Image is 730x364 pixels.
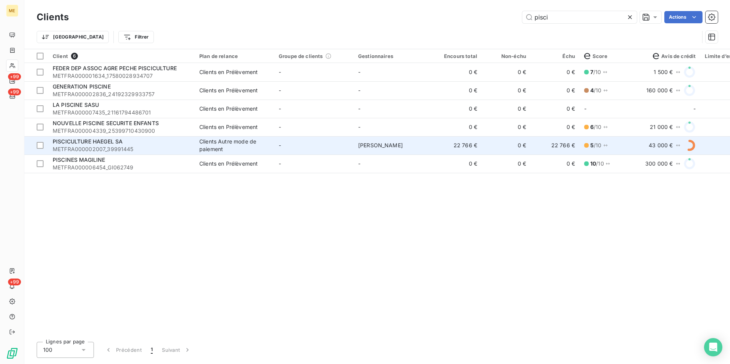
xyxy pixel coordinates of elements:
[433,118,482,136] td: 0 €
[486,53,526,59] div: Non-échu
[199,160,258,168] div: Clients en Prélèvement
[53,145,190,153] span: METFRA000002007_39991445
[358,124,360,130] span: -
[531,155,580,173] td: 0 €
[590,69,593,75] span: 7
[6,347,18,359] img: Logo LeanPay
[531,63,580,81] td: 0 €
[590,142,602,149] span: / 10
[199,87,258,94] div: Clients en Prélèvement
[151,346,153,354] span: 1
[482,63,531,81] td: 0 €
[358,53,428,59] div: Gestionnaires
[53,120,159,126] span: NOUVELLE PISCINE SECURITE ENFANTS
[279,142,281,148] span: -
[653,53,696,59] span: Avis de crédit
[199,68,258,76] div: Clients en Prélèvement
[37,10,69,24] h3: Clients
[433,136,482,155] td: 22 766 €
[433,81,482,100] td: 0 €
[199,53,270,59] div: Plan de relance
[199,123,258,131] div: Clients en Prélèvement
[704,338,722,356] div: Open Intercom Messenger
[482,81,531,100] td: 0 €
[53,83,111,90] span: GENERATION PISCINE
[157,342,196,358] button: Suivant
[53,138,123,145] span: PISCICULTURE HAEGEL SA
[433,155,482,173] td: 0 €
[53,90,190,98] span: METFRA000002836_24192329933757
[590,87,594,93] span: 4
[584,53,607,59] span: Score
[438,53,477,59] div: Encours total
[6,5,18,17] div: ME
[654,68,673,76] span: 1 500 €
[645,160,673,168] span: 300 000 €
[531,81,580,100] td: 0 €
[482,100,531,118] td: 0 €
[279,124,281,130] span: -
[358,69,360,75] span: -
[580,100,641,118] td: -
[71,53,78,60] span: 6
[590,68,601,76] span: / 10
[531,136,580,155] td: 22 766 €
[53,127,190,135] span: METFRA000004339_25399710430900
[53,164,190,171] span: METFRA000006454_GI062749
[590,123,602,131] span: / 10
[433,63,482,81] td: 0 €
[279,160,281,167] span: -
[641,100,700,118] td: -
[590,124,594,130] span: 6
[358,105,360,112] span: -
[37,31,109,43] button: [GEOGRAPHIC_DATA]
[482,155,531,173] td: 0 €
[146,342,157,358] button: 1
[53,101,99,108] span: LA PISCINE SASU
[118,31,153,43] button: Filtrer
[646,87,673,94] span: 160 000 €
[199,105,258,113] div: Clients en Prélèvement
[531,100,580,118] td: 0 €
[279,53,323,59] span: Groupe de clients
[649,142,673,149] span: 43 000 €
[53,65,177,71] span: FEDER DEP ASSOC AGRE PECHE PISCICULTURE
[482,118,531,136] td: 0 €
[590,142,594,148] span: 5
[43,346,52,354] span: 100
[664,11,703,23] button: Actions
[53,53,68,59] span: Client
[535,53,575,59] div: Échu
[590,160,604,168] span: / 10
[8,89,21,95] span: +99
[6,75,18,87] a: +99
[53,109,190,116] span: METFRA000007435_21161794486701
[279,69,281,75] span: -
[279,87,281,93] span: -
[590,87,602,94] span: / 10
[433,100,482,118] td: 0 €
[199,138,270,153] div: Clients Autre mode de paiement
[482,136,531,155] td: 0 €
[6,90,18,102] a: +99
[531,118,580,136] td: 0 €
[279,105,281,112] span: -
[53,156,105,163] span: PISCINES MAGILINE
[650,123,673,131] span: 21 000 €
[590,160,596,167] span: 10
[522,11,637,23] input: Rechercher
[8,279,21,285] span: +99
[358,160,360,167] span: -
[53,72,190,80] span: METFRA000001634_17580028934707
[358,142,403,148] span: [PERSON_NAME]
[358,87,360,93] span: -
[100,342,146,358] button: Précédent
[8,73,21,80] span: +99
